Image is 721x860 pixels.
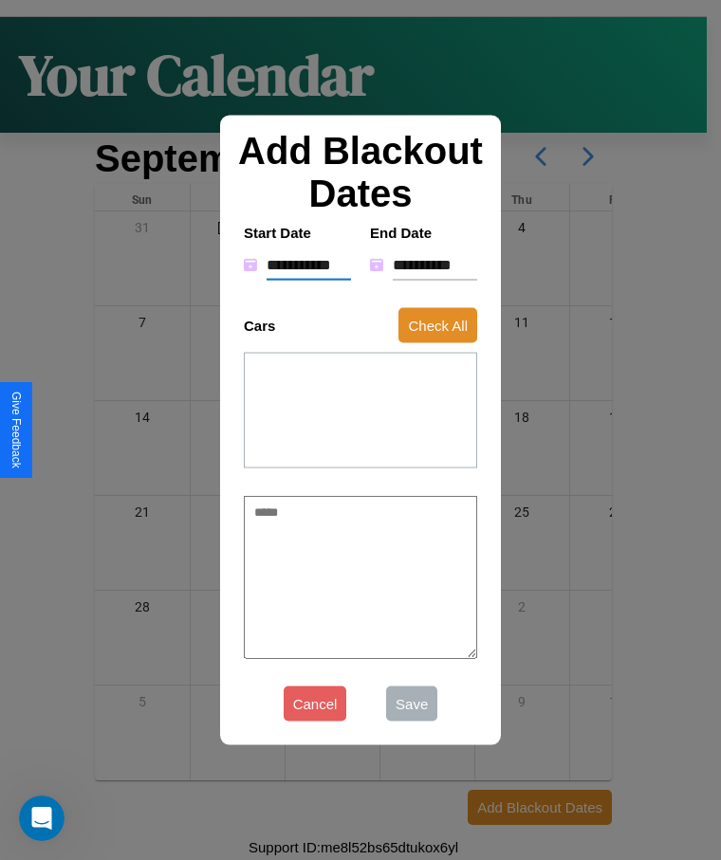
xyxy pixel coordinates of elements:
[386,686,437,722] button: Save
[244,224,351,240] h4: Start Date
[398,307,477,342] button: Check All
[9,392,23,468] div: Give Feedback
[19,796,65,841] iframe: Intercom live chat
[234,129,487,214] h2: Add Blackout Dates
[284,686,347,722] button: Cancel
[370,224,477,240] h4: End Date
[244,317,275,333] h4: Cars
